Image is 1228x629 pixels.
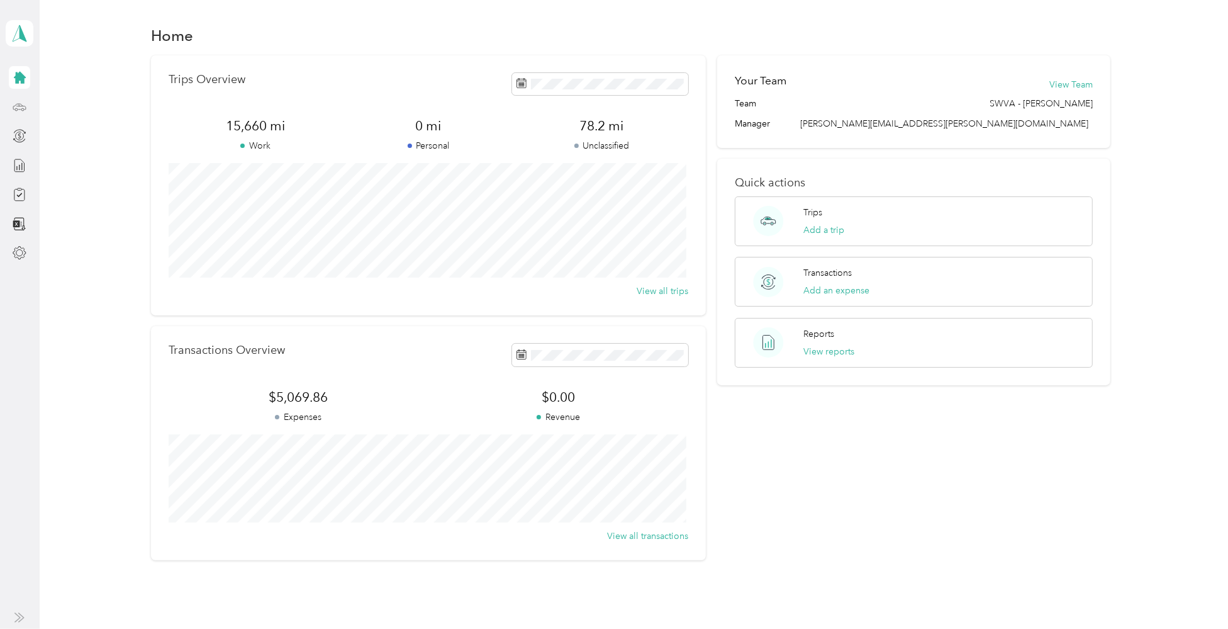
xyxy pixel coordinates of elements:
[800,118,1088,129] span: [PERSON_NAME][EMAIL_ADDRESS][PERSON_NAME][DOMAIN_NAME]
[169,73,245,86] p: Trips Overview
[169,117,342,135] span: 15,660 mi
[515,139,688,152] p: Unclassified
[735,117,770,130] span: Manager
[990,97,1093,110] span: SWVA - [PERSON_NAME]
[803,284,869,297] button: Add an expense
[169,388,428,406] span: $5,069.86
[803,327,834,341] p: Reports
[803,206,822,219] p: Trips
[1158,558,1228,629] iframe: Everlance-gr Chat Button Frame
[1049,78,1093,91] button: View Team
[735,73,786,89] h2: Your Team
[515,117,688,135] span: 78.2 mi
[169,344,285,357] p: Transactions Overview
[803,266,852,280] p: Transactions
[342,139,515,152] p: Personal
[607,530,688,543] button: View all transactions
[151,29,193,42] h1: Home
[735,97,756,110] span: Team
[169,411,428,424] p: Expenses
[169,139,342,152] p: Work
[735,176,1093,190] p: Quick actions
[342,117,515,135] span: 0 mi
[428,388,688,406] span: $0.00
[803,224,844,237] button: Add a trip
[637,285,688,298] button: View all trips
[428,411,688,424] p: Revenue
[803,345,854,358] button: View reports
